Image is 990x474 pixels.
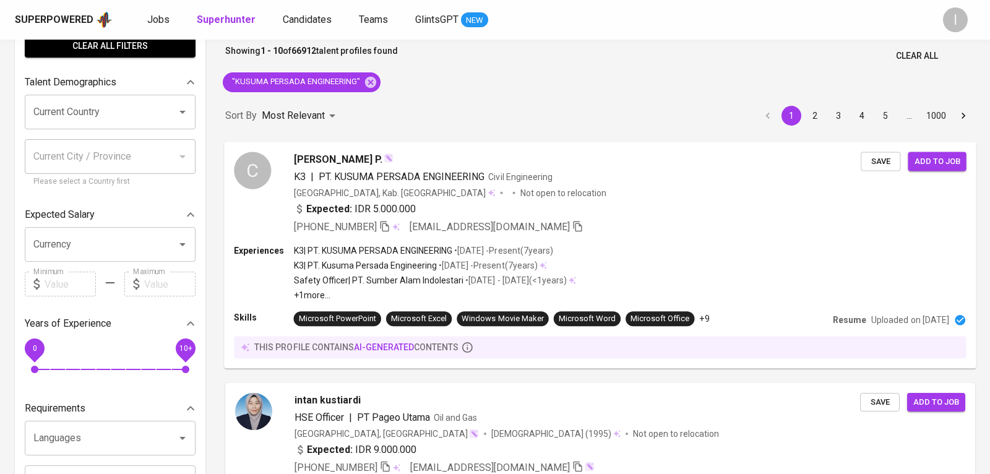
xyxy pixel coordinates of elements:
p: K3 | PT. KUSUMA PERSADA ENGINEERING [294,244,453,256]
div: "KUSUMA PERSADA ENGINEERING" [223,72,381,92]
span: Clear All filters [35,38,186,54]
p: • [DATE] - [DATE] ( <1 years ) [463,274,566,287]
span: Save [866,395,893,410]
b: Expected: [306,201,352,216]
span: [PHONE_NUMBER] [295,462,377,473]
button: Add to job [907,393,965,412]
span: Add to job [915,154,960,168]
button: Go to page 2 [805,106,825,126]
span: 0 [32,344,37,353]
div: Requirements [25,396,196,421]
img: 2544a70e6fb4808fbe10a6ece958890b.png [235,393,272,430]
b: 1 - 10 [260,46,283,56]
span: Civil Engineering [488,171,552,181]
span: | [349,410,352,425]
div: … [899,110,919,122]
span: intan kustiardi [295,393,361,408]
span: Teams [359,14,388,25]
p: Requirements [25,401,85,416]
img: magic_wand.svg [384,153,394,163]
span: HSE Officer [295,412,344,423]
span: [EMAIL_ADDRESS][DOMAIN_NAME] [410,220,570,232]
button: Save [861,152,900,171]
p: this profile contains contents [254,341,458,353]
div: [GEOGRAPHIC_DATA], [GEOGRAPHIC_DATA] [295,428,479,440]
span: PT Pageo Utama [357,412,430,423]
img: app logo [96,11,113,29]
p: Showing of talent profiles found [225,45,398,67]
button: Clear All [891,45,943,67]
a: Candidates [283,12,334,28]
button: Open [174,429,191,447]
p: +9 [699,312,709,325]
span: Jobs [147,14,170,25]
p: Please select a Country first [33,176,187,188]
a: Superpoweredapp logo [15,11,113,29]
button: Add to job [908,152,966,171]
p: Years of Experience [25,316,111,331]
div: [GEOGRAPHIC_DATA], Kab. [GEOGRAPHIC_DATA] [294,186,496,199]
div: IDR 5.000.000 [294,201,416,216]
button: Go to next page [953,106,973,126]
span: Add to job [913,395,959,410]
p: Expected Salary [25,207,95,222]
span: GlintsGPT [415,14,458,25]
b: Superhunter [197,14,256,25]
span: "KUSUMA PERSADA ENGINEERING" [223,76,368,88]
p: Not open to relocation [633,428,719,440]
span: [EMAIL_ADDRESS][DOMAIN_NAME] [410,462,570,473]
p: Experiences [234,244,293,256]
div: Years of Experience [25,311,196,336]
img: magic_wand.svg [585,462,595,472]
p: Not open to relocation [520,186,606,199]
div: Microsoft Excel [391,313,447,325]
button: Go to page 1000 [923,106,950,126]
p: +1 more ... [294,289,576,301]
span: [PERSON_NAME] P. [294,152,382,166]
div: Talent Demographics [25,70,196,95]
input: Value [144,272,196,296]
span: Oil and Gas [434,413,477,423]
div: Most Relevant [262,105,340,127]
p: Safety Officer | PT. Sumber Alam Indolestari [294,274,464,287]
nav: pagination navigation [756,106,975,126]
p: Skills [234,311,293,324]
a: Superhunter [197,12,258,28]
span: Clear All [896,48,938,64]
a: Jobs [147,12,172,28]
div: C [234,152,271,189]
span: Candidates [283,14,332,25]
p: K3 | PT. Kusuma Persada Engineering [294,259,437,272]
span: 10+ [179,344,192,353]
a: C[PERSON_NAME] P.K3|PT. KUSUMA PERSADA ENGINEERINGCivil Engineering[GEOGRAPHIC_DATA], Kab. [GEOGR... [225,142,975,368]
button: Go to page 3 [829,106,848,126]
div: I [943,7,968,32]
button: Go to page 4 [852,106,872,126]
p: Talent Demographics [25,75,116,90]
div: Superpowered [15,13,93,27]
span: NEW [461,14,488,27]
span: AI-generated [354,342,414,352]
button: page 1 [781,106,801,126]
a: Teams [359,12,390,28]
span: [PHONE_NUMBER] [294,220,377,232]
div: Microsoft PowerPoint [299,313,376,325]
span: K3 [294,170,306,182]
a: GlintsGPT NEW [415,12,488,28]
span: [DEMOGRAPHIC_DATA] [491,428,585,440]
input: Value [45,272,96,296]
p: Most Relevant [262,108,325,123]
button: Open [174,236,191,253]
b: Expected: [307,442,353,457]
button: Clear All filters [25,35,196,58]
span: | [311,169,314,184]
p: Sort By [225,108,257,123]
p: • [DATE] - Present ( 7 years ) [452,244,553,256]
button: Open [174,103,191,121]
div: Windows Movie Maker [462,313,543,325]
div: Microsoft Word [559,313,616,325]
p: Resume [833,314,866,326]
div: Microsoft Office [631,313,689,325]
div: (1995) [491,428,621,440]
button: Save [860,393,900,412]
